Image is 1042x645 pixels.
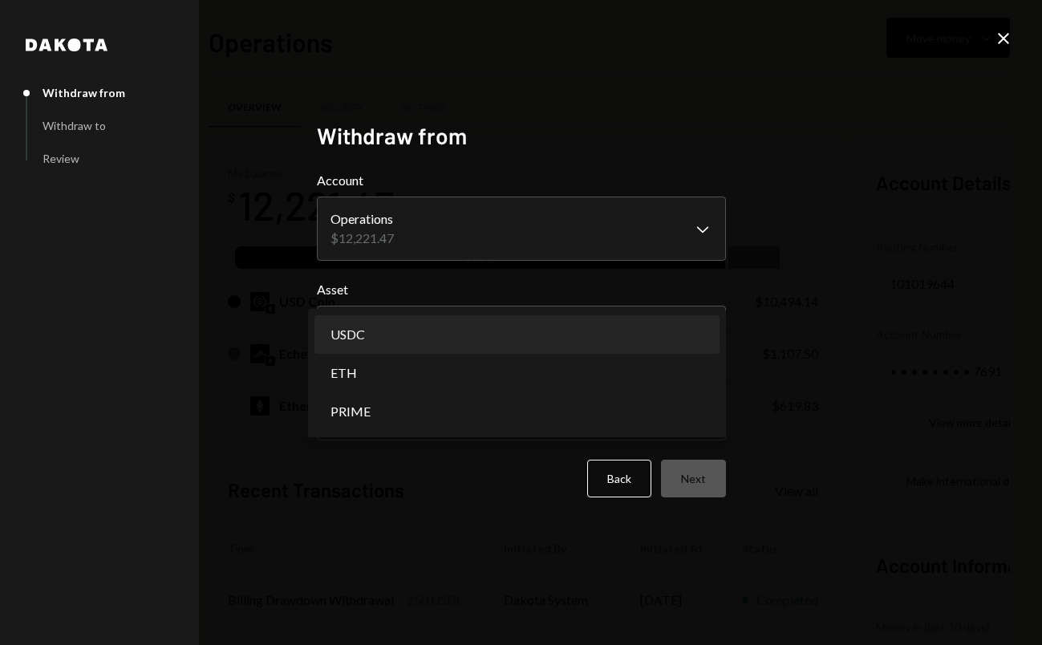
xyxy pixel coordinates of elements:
div: Withdraw to [43,119,106,132]
div: Withdraw from [43,86,125,99]
span: USDC [330,325,365,344]
button: Account [317,197,726,261]
button: Back [587,460,651,497]
label: Account [317,171,726,190]
h2: Withdraw from [317,120,726,152]
label: Asset [317,280,726,299]
span: ETH [330,363,357,383]
button: Asset [317,306,726,351]
div: Review [43,152,79,165]
span: PRIME [330,402,371,421]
